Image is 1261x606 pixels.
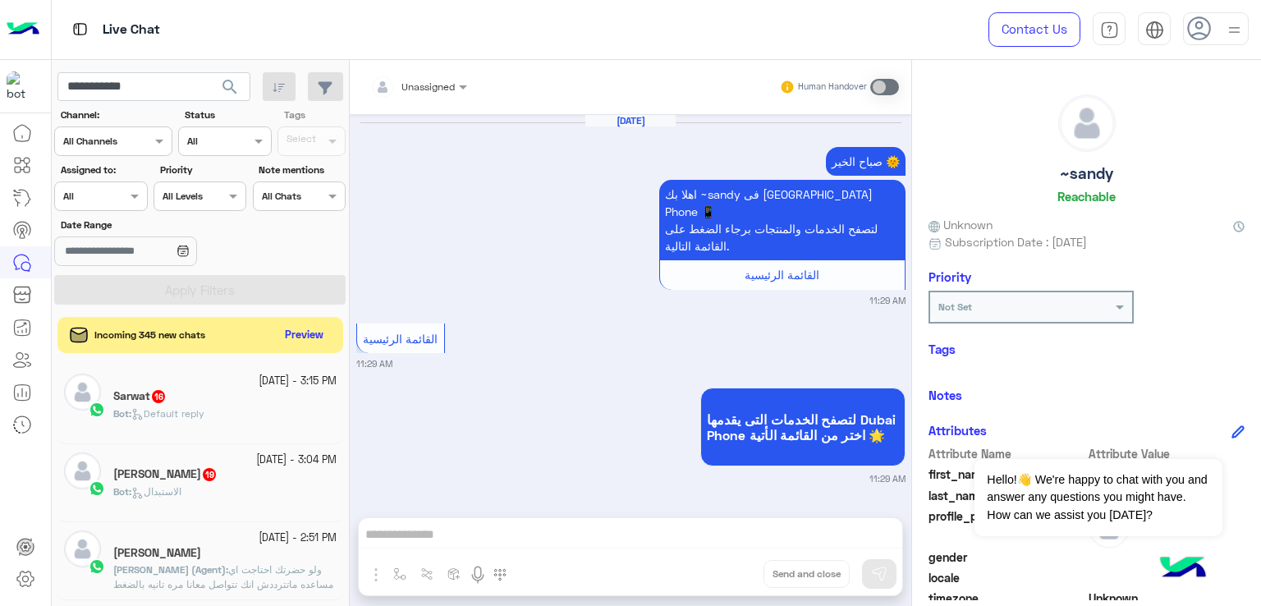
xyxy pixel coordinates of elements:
h5: Sarwat [113,389,167,403]
span: last_name [929,487,1085,504]
span: Bot [113,407,129,420]
h5: Mohamed Nabil Mounib [113,546,201,560]
p: 24/9/2025, 11:29 AM [659,180,906,260]
span: Default reply [131,407,204,420]
img: tab [1145,21,1164,39]
span: Unassigned [401,80,455,93]
img: WhatsApp [89,558,105,575]
h6: Reachable [1057,189,1116,204]
small: [DATE] - 3:04 PM [256,452,337,468]
img: 1403182699927242 [7,71,36,101]
img: defaultAdmin.png [64,374,101,411]
small: 11:29 AM [869,294,906,307]
span: Unknown [929,216,993,233]
h6: [DATE] [585,115,676,126]
span: الاستبدال [131,485,181,498]
img: defaultAdmin.png [64,530,101,567]
a: tab [1093,12,1126,47]
img: defaultAdmin.png [64,452,101,489]
small: 11:29 AM [869,472,906,485]
span: Incoming 345 new chats [94,328,205,342]
img: WhatsApp [89,402,105,418]
p: 24/9/2025, 11:29 AM [826,147,906,176]
span: القائمة الرئيسية [745,268,819,282]
img: tab [70,19,90,39]
h6: Notes [929,388,962,402]
span: Attribute Name [929,445,1085,462]
h5: Abdel Rahman [113,467,218,481]
label: Status [185,108,269,122]
label: Assigned to: [61,163,145,177]
small: 11:29 AM [356,357,392,370]
button: search [210,72,250,108]
span: Subscription Date : [DATE] [945,233,1087,250]
span: 19 [203,468,216,481]
b: : [113,485,131,498]
b: Not Set [938,301,972,313]
label: Note mentions [259,163,343,177]
img: WhatsApp [89,480,105,497]
b: : [113,407,131,420]
img: Logo [7,12,39,47]
span: profile_pic [929,507,1085,545]
h6: Priority [929,269,971,284]
span: القائمة الرئيسية [363,332,438,346]
span: null [1089,549,1245,566]
button: Apply Filters [54,275,346,305]
span: Hello!👋 We're happy to chat with you and answer any questions you might have. How can we assist y... [974,459,1222,536]
span: لتصفح الخدمات التى يقدمها Dubai Phone اختر من القائمة الأتية 🌟 [707,411,899,443]
span: gender [929,549,1085,566]
label: Date Range [61,218,245,232]
small: [DATE] - 3:15 PM [259,374,337,389]
a: Contact Us [988,12,1080,47]
h6: Tags [929,342,1245,356]
span: first_name [929,466,1085,483]
img: hulul-logo.png [1154,540,1212,598]
span: [PERSON_NAME] (Agent) [113,563,226,576]
label: Channel: [61,108,171,122]
b: : [113,563,228,576]
h6: Attributes [929,423,987,438]
button: Send and close [763,560,850,588]
small: Human Handover [798,80,867,94]
img: defaultAdmin.png [1059,95,1115,151]
label: Priority [160,163,245,177]
span: 16 [152,390,165,403]
span: search [220,77,240,97]
h5: ~sandy [1060,164,1113,183]
img: tab [1100,21,1119,39]
span: locale [929,569,1085,586]
button: Preview [278,324,331,347]
img: profile [1224,20,1245,40]
p: Live Chat [103,19,160,41]
span: null [1089,569,1245,586]
span: Bot [113,485,129,498]
small: [DATE] - 2:51 PM [259,530,337,546]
